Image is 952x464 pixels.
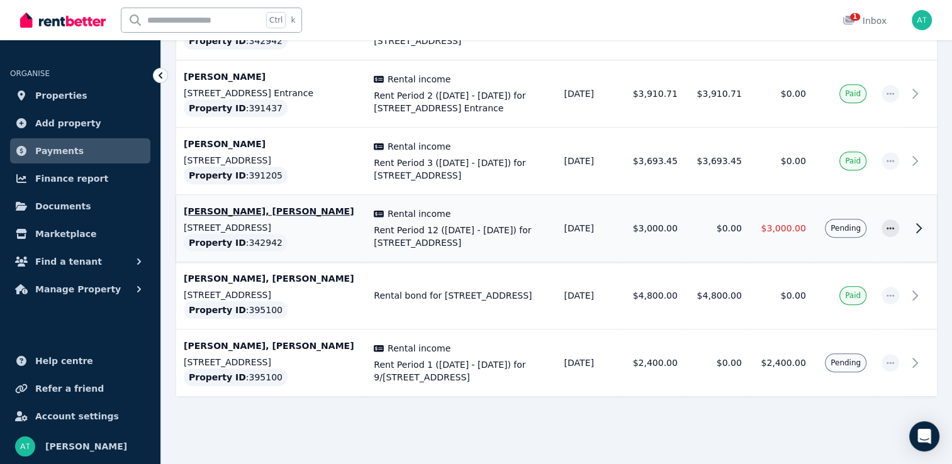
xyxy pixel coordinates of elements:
span: Property ID [189,102,246,114]
span: Property ID [189,35,246,47]
td: [DATE] [557,128,621,195]
span: Rent Period 3 ([DATE] - [DATE]) for [STREET_ADDRESS] [374,157,549,182]
div: : 391437 [184,99,288,117]
span: $0.00 [781,156,806,166]
p: [PERSON_NAME] [184,70,359,83]
span: Rental bond for [STREET_ADDRESS] [374,289,549,302]
span: Rental income [388,73,451,86]
span: Pending [831,223,861,233]
span: Ctrl [266,12,286,28]
span: Property ID [189,371,246,384]
span: Documents [35,199,91,214]
span: k [291,15,295,25]
td: $4,800.00 [621,262,685,329]
td: $0.00 [685,329,749,397]
span: Rent Period 12 ([DATE] - [DATE]) for [STREET_ADDRESS] [374,224,549,249]
div: : 342942 [184,234,288,251]
span: Rental income [388,342,451,355]
span: Add property [35,116,101,131]
a: Add property [10,111,150,136]
button: Manage Property [10,277,150,302]
p: [STREET_ADDRESS] [184,356,359,368]
span: Paid [845,156,861,166]
p: [PERSON_NAME], [PERSON_NAME] [184,340,359,352]
p: [PERSON_NAME], [PERSON_NAME] [184,272,359,285]
div: Open Intercom Messenger [909,421,939,451]
button: Find a tenant [10,249,150,274]
td: [DATE] [557,60,621,128]
div: : 342942 [184,32,288,50]
span: $3,000.00 [761,223,805,233]
a: Documents [10,194,150,219]
a: Properties [10,83,150,108]
span: Rental income [388,207,451,220]
span: Payments [35,143,84,158]
img: Alexander Tran [912,10,932,30]
img: Alexander Tran [15,436,35,456]
span: Rent Period 1 ([DATE] - [DATE]) for 9/[STREET_ADDRESS] [374,358,549,384]
td: $3,000.00 [621,195,685,262]
a: Account settings [10,404,150,429]
span: Marketplace [35,226,96,241]
a: Payments [10,138,150,163]
td: [DATE] [557,329,621,397]
td: $3,910.71 [621,60,685,128]
span: $2,400.00 [761,358,805,368]
span: Property ID [189,304,246,316]
span: Paid [845,290,861,301]
p: [PERSON_NAME], [PERSON_NAME] [184,205,359,218]
a: Refer a friend [10,376,150,401]
span: Help centre [35,353,93,368]
div: Inbox [843,14,887,27]
a: Marketplace [10,221,150,246]
span: Manage Property [35,282,121,297]
td: $2,400.00 [621,329,685,397]
p: [STREET_ADDRESS] [184,154,359,167]
span: ORGANISE [10,69,50,78]
p: [PERSON_NAME] [184,138,359,150]
td: $3,910.71 [685,60,749,128]
div: : 395100 [184,368,288,386]
div: : 395100 [184,301,288,319]
span: Property ID [189,169,246,182]
td: $0.00 [685,195,749,262]
span: Rent Period 2 ([DATE] - [DATE]) for [STREET_ADDRESS] Entrance [374,89,549,114]
div: : 391205 [184,167,288,184]
span: Account settings [35,409,119,424]
span: Properties [35,88,87,103]
span: 1 [850,13,860,21]
span: Paid [845,89,861,99]
span: Pending [831,358,861,368]
span: Refer a friend [35,381,104,396]
td: $4,800.00 [685,262,749,329]
p: [STREET_ADDRESS] [184,221,359,234]
a: Help centre [10,348,150,373]
span: Finance report [35,171,108,186]
span: [PERSON_NAME] [45,439,127,454]
span: Find a tenant [35,254,102,269]
p: [STREET_ADDRESS] Entrance [184,87,359,99]
a: Finance report [10,166,150,191]
span: Rental income [388,140,451,153]
span: $0.00 [781,89,806,99]
td: $3,693.45 [685,128,749,195]
td: $3,693.45 [621,128,685,195]
td: [DATE] [557,262,621,329]
span: Property ID [189,236,246,249]
span: $0.00 [781,290,806,301]
td: [DATE] [557,195,621,262]
img: RentBetter [20,11,106,30]
p: [STREET_ADDRESS] [184,289,359,301]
